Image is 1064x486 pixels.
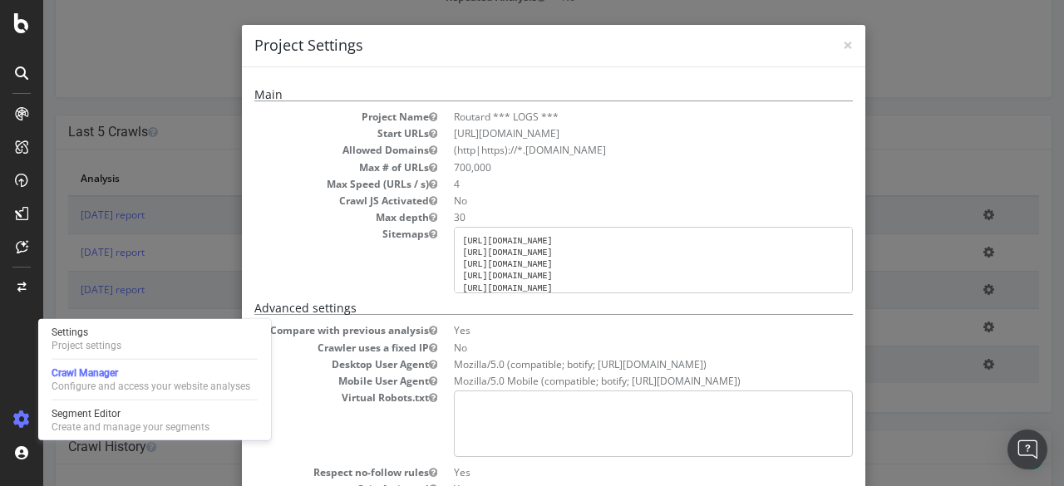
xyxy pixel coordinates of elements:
dt: Project Name [211,110,394,124]
dt: Allowed Domains [211,143,394,157]
a: SettingsProject settings [45,324,264,354]
dd: 30 [411,210,810,224]
div: Segment Editor [52,407,209,420]
dt: Max depth [211,210,394,224]
dd: Yes [411,323,810,337]
dd: Mozilla/5.0 (compatible; botify; [URL][DOMAIN_NAME]) [411,357,810,371]
dd: No [411,194,810,208]
li: (http|https)://*.[DOMAIN_NAME] [411,143,810,157]
dd: 4 [411,177,810,191]
dd: 700,000 [411,160,810,174]
h4: Project Settings [211,35,810,56]
div: Crawl Manager [52,366,250,380]
dt: Start URLs [211,126,394,140]
div: Project settings [52,339,121,352]
dt: Compare with previous analysis [211,323,394,337]
pre: [URL][DOMAIN_NAME] [URL][DOMAIN_NAME] [URL][DOMAIN_NAME] [URL][DOMAIN_NAME] [URL][DOMAIN_NAME] [U... [411,227,810,293]
dd: Mozilla/5.0 Mobile (compatible; botify; [URL][DOMAIN_NAME]) [411,374,810,388]
dd: No [411,341,810,355]
dt: Virtual Robots.txt [211,390,394,405]
div: Settings [52,326,121,339]
span: × [800,33,810,56]
dd: Yes [411,465,810,479]
dt: Crawl JS Activated [211,194,394,208]
h5: Advanced settings [211,302,810,315]
dd: [URL][DOMAIN_NAME] [411,126,810,140]
div: Create and manage your segments [52,420,209,434]
dt: Sitemaps [211,227,394,241]
dt: Max Speed (URLs / s) [211,177,394,191]
dt: Crawler uses a fixed IP [211,341,394,355]
dt: Max # of URLs [211,160,394,174]
div: Configure and access your website analyses [52,380,250,393]
a: Segment EditorCreate and manage your segments [45,405,264,435]
dt: Desktop User Agent [211,357,394,371]
h5: Main [211,88,810,101]
a: Crawl ManagerConfigure and access your website analyses [45,365,264,395]
div: Open Intercom Messenger [1007,430,1047,469]
dt: Respect no-follow rules [211,465,394,479]
dt: Mobile User Agent [211,374,394,388]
